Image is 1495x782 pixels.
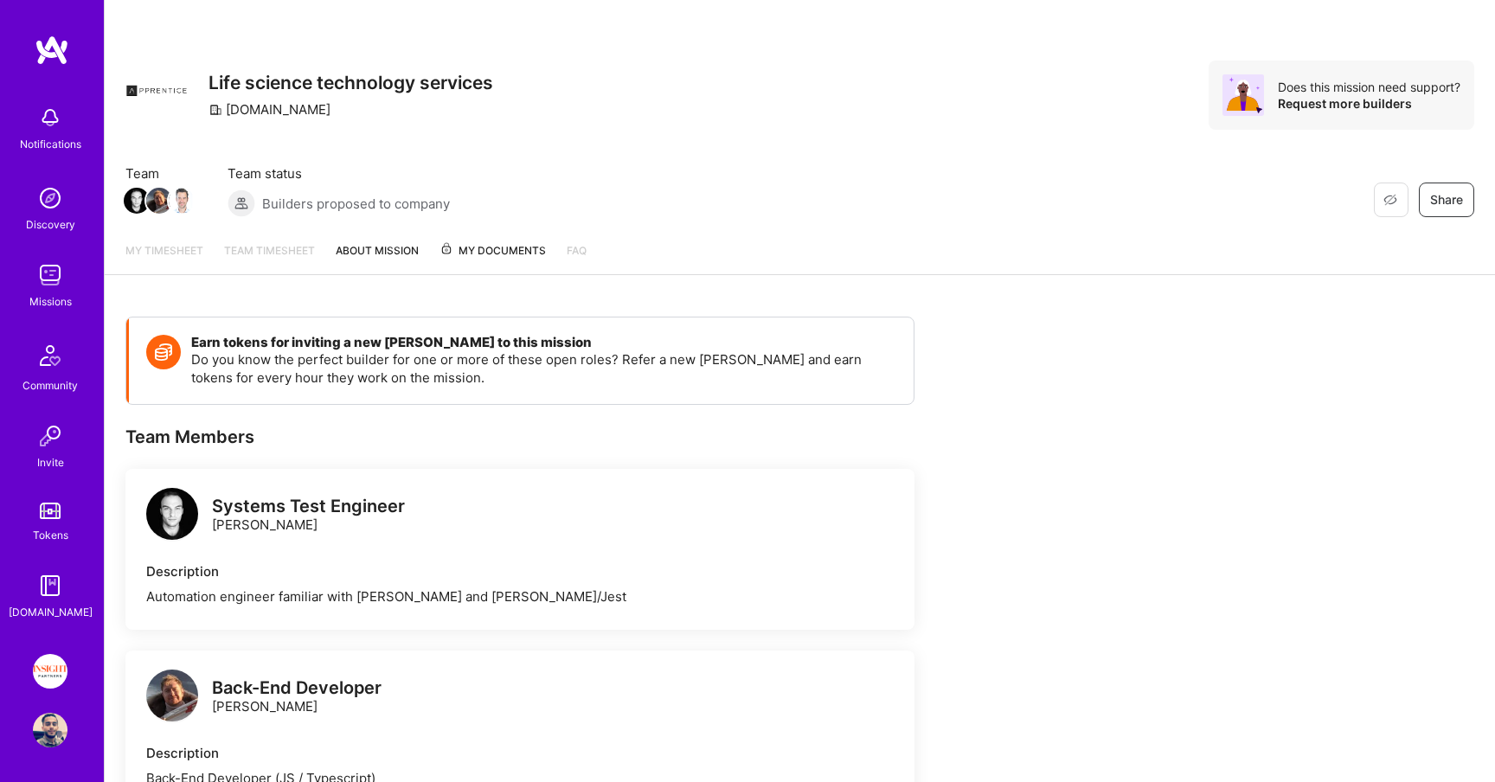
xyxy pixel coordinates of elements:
div: Team Members [125,426,914,448]
a: logo [146,488,198,544]
img: guide book [33,568,67,603]
div: [PERSON_NAME] [212,679,382,715]
img: teamwork [33,258,67,292]
div: Systems Test Engineer [212,497,405,516]
img: tokens [40,503,61,519]
i: icon EyeClosed [1383,193,1397,207]
img: bell [33,100,67,135]
i: icon CompanyGray [209,103,222,117]
h3: Life science technology services [209,72,493,93]
span: Team status [228,164,450,183]
a: Insight Partners: Data & AI - Sourcing [29,654,72,689]
a: Team timesheet [224,241,315,274]
div: Back-End Developer [212,679,382,697]
div: Missions [29,292,72,311]
span: Team [125,164,193,183]
button: Share [1419,183,1474,217]
div: Invite [37,453,64,471]
img: logo [35,35,69,66]
a: FAQ [567,241,587,274]
div: [DOMAIN_NAME] [209,100,330,119]
div: Request more builders [1278,95,1460,112]
a: logo [146,670,198,726]
img: Team Member Avatar [146,188,172,214]
span: My Documents [440,241,546,260]
div: Discovery [26,215,75,234]
img: Team Member Avatar [124,188,150,214]
h4: Earn tokens for inviting a new [PERSON_NAME] to this mission [191,335,896,350]
span: Builders proposed to company [262,195,450,213]
a: About Mission [336,241,419,274]
a: My Documents [440,241,546,274]
img: Company Logo [125,61,188,123]
img: Invite [33,419,67,453]
div: [DOMAIN_NAME] [9,603,93,621]
div: Automation engineer familiar with [PERSON_NAME] and [PERSON_NAME]/Jest [146,587,894,606]
a: My timesheet [125,241,203,274]
img: Team Member Avatar [169,188,195,214]
img: Builders proposed to company [228,189,255,217]
div: Description [146,744,894,762]
div: [PERSON_NAME] [212,497,405,534]
p: Do you know the perfect builder for one or more of these open roles? Refer a new [PERSON_NAME] an... [191,350,896,387]
div: Description [146,562,894,580]
a: Team Member Avatar [125,186,148,215]
img: logo [146,670,198,721]
div: Community [22,376,78,394]
img: Avatar [1222,74,1264,116]
img: discovery [33,181,67,215]
img: Insight Partners: Data & AI - Sourcing [33,654,67,689]
img: User Avatar [33,713,67,747]
div: Notifications [20,135,81,153]
a: Team Member Avatar [148,186,170,215]
div: Tokens [33,526,68,544]
img: logo [146,488,198,540]
div: Does this mission need support? [1278,79,1460,95]
img: Community [29,335,71,376]
a: Team Member Avatar [170,186,193,215]
span: Share [1430,191,1463,208]
a: User Avatar [29,713,72,747]
img: Token icon [146,335,181,369]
